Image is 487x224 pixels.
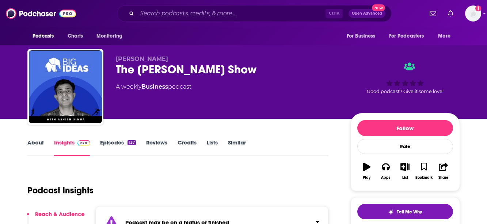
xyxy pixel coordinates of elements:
a: Business [141,83,168,90]
a: Show notifications dropdown [445,7,456,20]
p: Reach & Audience [35,211,84,217]
span: Monitoring [96,31,122,41]
img: Podchaser Pro [77,140,90,146]
div: Apps [381,175,391,180]
div: Search podcasts, credits, & more... [117,5,392,22]
a: Episodes137 [100,139,136,156]
div: Share [438,175,448,180]
span: For Business [347,31,376,41]
span: New [372,4,385,11]
span: More [438,31,450,41]
button: tell me why sparkleTell Me Why [357,204,453,219]
div: Rate [357,139,453,154]
button: Follow [357,120,453,136]
span: Podcasts [33,31,54,41]
a: Show notifications dropdown [427,7,439,20]
button: Reach & Audience [27,211,84,224]
div: Good podcast? Give it some love! [350,55,460,101]
button: Apps [376,158,395,184]
button: List [395,158,414,184]
span: Logged in as rnissen [465,5,481,22]
button: Open AdvancedNew [349,9,385,18]
a: About [27,139,44,156]
h1: Podcast Insights [27,185,94,196]
img: The Ashish Sinha Show [29,50,102,123]
div: Play [363,175,370,180]
button: Share [434,158,453,184]
span: Ctrl K [326,9,343,18]
button: open menu [27,29,64,43]
div: A weekly podcast [116,82,191,91]
button: open menu [91,29,132,43]
div: List [402,175,408,180]
button: Play [357,158,376,184]
a: Charts [63,29,88,43]
span: [PERSON_NAME] [116,55,168,62]
span: Tell Me Why [397,209,422,215]
a: Reviews [146,139,167,156]
a: Lists [207,139,218,156]
button: open menu [384,29,435,43]
button: Show profile menu [465,5,481,22]
img: tell me why sparkle [388,209,394,215]
button: open menu [342,29,385,43]
svg: Add a profile image [475,5,481,11]
div: 137 [128,140,136,145]
button: Bookmark [415,158,434,184]
img: Podchaser - Follow, Share and Rate Podcasts [6,7,76,20]
span: Charts [68,31,83,41]
a: InsightsPodchaser Pro [54,139,90,156]
span: Good podcast? Give it some love! [367,89,444,94]
a: Similar [228,139,246,156]
div: Bookmark [415,175,433,180]
span: For Podcasters [389,31,424,41]
button: open menu [433,29,460,43]
a: Credits [178,139,197,156]
span: Open Advanced [352,12,382,15]
input: Search podcasts, credits, & more... [137,8,326,19]
img: User Profile [465,5,481,22]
